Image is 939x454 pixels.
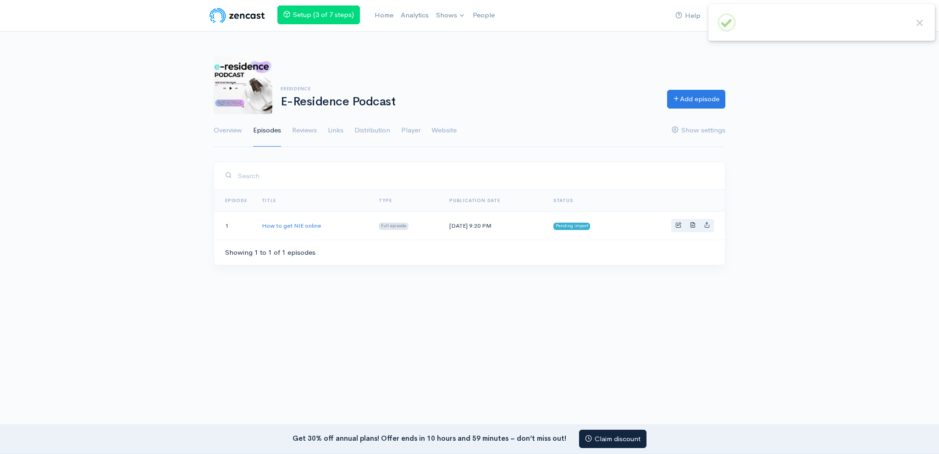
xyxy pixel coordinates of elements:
a: Publication date [449,197,500,203]
div: Basic example [671,219,714,232]
span: Pending import [553,223,591,230]
a: Help [672,6,704,26]
a: Episode [225,197,247,203]
img: ZenCast Logo [208,6,266,25]
a: Reviews [292,114,317,147]
td: [DATE] 9:20 PM [442,212,546,240]
td: 1 [214,212,254,240]
span: Full episode [379,223,409,230]
a: Website [431,114,457,147]
div: Showing 1 to 1 of 1 episodes [225,247,315,258]
a: People [469,5,498,25]
input: Search [238,166,714,185]
a: Episodes [253,114,281,147]
a: Distribution [354,114,390,147]
a: Links [328,114,343,147]
button: Close this dialog [914,17,926,29]
a: Player [401,114,420,147]
h1: E-Residence Podcast [281,95,656,109]
a: Claim discount [579,430,646,449]
strong: Get 30% off annual plans! Offer ends in 10 hours and 59 minutes – don’t miss out! [293,433,566,442]
a: How to get NIE online [262,222,321,230]
a: Show settings [672,114,725,147]
a: Type [379,197,392,203]
a: Analytics [397,5,432,25]
a: Shows [432,5,469,26]
iframe: gist-messenger-bubble-iframe [908,423,930,445]
a: Add episode [667,90,725,109]
h6: eresidence [281,86,656,91]
a: Overview [214,114,242,147]
span: Status [553,197,573,203]
a: Home [371,5,397,25]
a: Title [262,197,276,203]
a: Setup (3 of 7 steps) [277,5,360,24]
